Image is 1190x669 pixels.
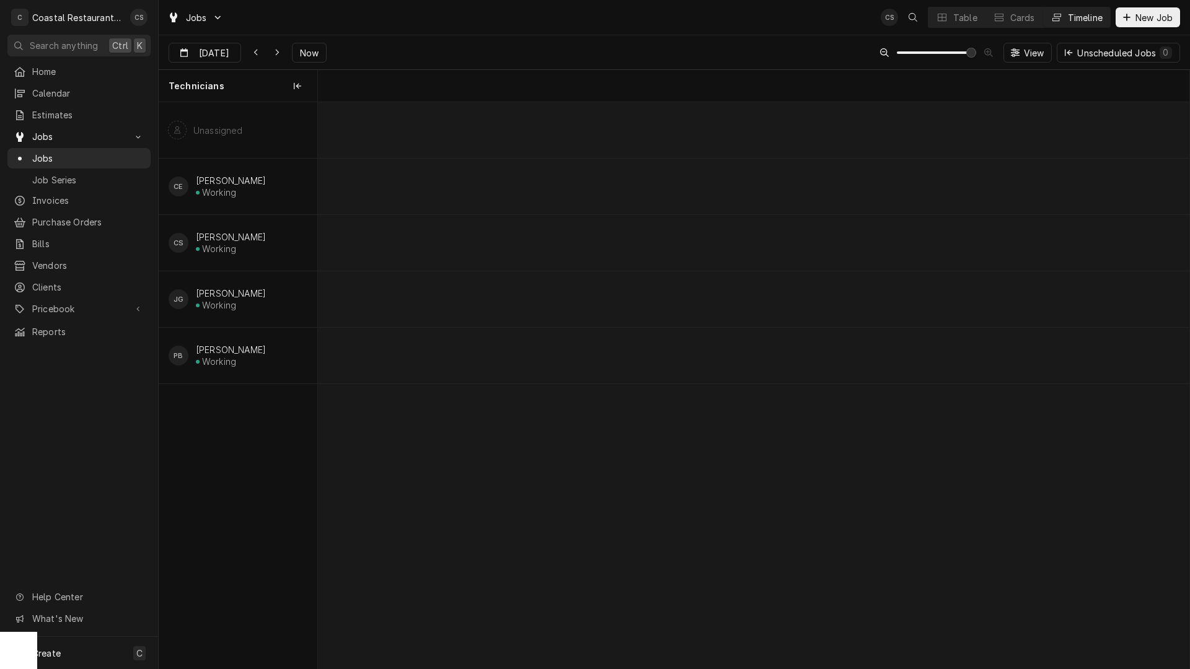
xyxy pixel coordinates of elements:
span: Help Center [32,590,143,603]
span: Bills [32,237,144,250]
span: Calendar [32,87,144,100]
a: Reports [7,321,151,342]
a: Estimates [7,105,151,125]
span: Jobs [32,152,144,165]
a: Jobs [7,148,151,168]
span: Search anything [30,39,98,52]
div: Working [202,356,236,367]
div: Chris Sockriter's Avatar [169,233,188,253]
span: Home [32,65,144,78]
div: Timeline [1068,11,1103,24]
div: Unscheduled Jobs [1077,46,1172,59]
a: Go to What's New [7,608,151,629]
button: Search anythingCtrlK [7,35,151,56]
a: Home [7,61,151,82]
span: Jobs [32,130,126,143]
div: Technicians column. SPACE for context menu [159,70,317,102]
span: Invoices [32,194,144,207]
div: Working [202,300,236,310]
div: Chris Sockriter's Avatar [130,9,148,26]
button: Now [292,43,327,63]
div: [PERSON_NAME] [196,288,266,299]
div: Working [202,187,236,198]
button: [DATE] [169,43,241,63]
a: Purchase Orders [7,212,151,232]
span: Vendors [32,259,144,272]
div: CS [130,9,148,26]
span: Purchase Orders [32,216,144,229]
span: Reports [32,325,144,338]
span: Now [297,46,321,59]
div: CS [169,233,188,253]
span: Pricebook [32,302,126,315]
button: Unscheduled Jobs0 [1057,43,1180,63]
div: James Gatton's Avatar [169,289,188,309]
span: K [137,39,143,52]
div: PB [169,346,188,365]
span: Estimates [32,108,144,121]
a: Invoices [7,190,151,211]
span: New Job [1133,11,1175,24]
div: JG [169,289,188,309]
a: Go to Jobs [162,7,228,28]
a: Go to Help Center [7,587,151,607]
div: CS [881,9,898,26]
a: Go to Jobs [7,126,151,147]
a: Bills [7,234,151,254]
div: left [159,102,317,668]
div: Working [202,243,236,254]
button: New Job [1116,7,1180,27]
a: Job Series [7,170,151,190]
span: Jobs [186,11,207,24]
div: Table [953,11,977,24]
span: View [1021,46,1047,59]
div: Chris Sockriter's Avatar [881,9,898,26]
div: Phill Blush's Avatar [169,346,188,365]
button: Open search [903,7,923,27]
span: Technicians [169,80,224,92]
div: Unassigned [193,125,243,136]
div: Coastal Restaurant Repair [32,11,123,24]
span: C [136,647,143,660]
a: Calendar [7,83,151,103]
span: Ctrl [112,39,128,52]
div: [PERSON_NAME] [196,344,266,355]
a: Go to Pricebook [7,299,151,319]
div: Cards [1010,11,1035,24]
button: View [1003,43,1052,63]
div: [PERSON_NAME] [196,175,266,186]
div: 0 [1162,46,1170,59]
span: Job Series [32,173,144,186]
div: CE [169,177,188,196]
span: What's New [32,612,143,625]
div: [PERSON_NAME] [196,232,266,242]
a: Clients [7,277,151,297]
span: Clients [32,281,144,294]
a: Vendors [7,255,151,276]
div: C [11,9,29,26]
div: Carlos Espin's Avatar [169,177,188,196]
span: Create [32,648,61,658]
